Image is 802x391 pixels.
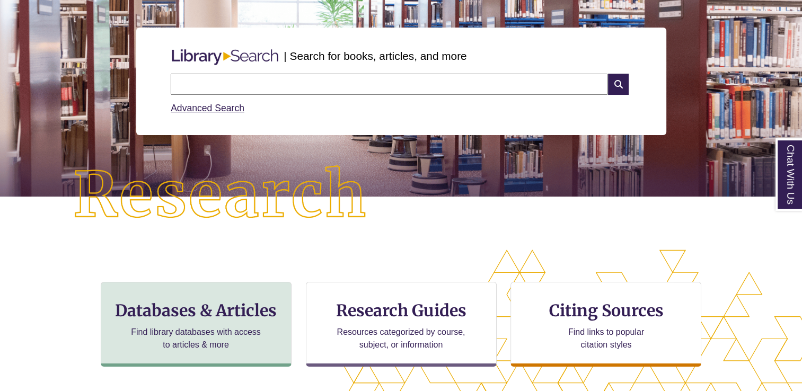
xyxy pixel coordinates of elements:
[510,282,701,367] a: Citing Sources Find links to popular citation styles
[608,74,628,95] i: Search
[306,282,497,367] a: Research Guides Resources categorized by course, subject, or information
[284,48,466,64] p: | Search for books, articles, and more
[40,133,401,259] img: Research
[166,45,284,69] img: Libary Search
[127,326,265,351] p: Find library databases with access to articles & more
[332,326,470,351] p: Resources categorized by course, subject, or information
[315,300,488,321] h3: Research Guides
[542,300,671,321] h3: Citing Sources
[171,103,244,113] a: Advanced Search
[101,282,292,367] a: Databases & Articles Find library databases with access to articles & more
[554,326,658,351] p: Find links to popular citation styles
[110,300,283,321] h3: Databases & Articles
